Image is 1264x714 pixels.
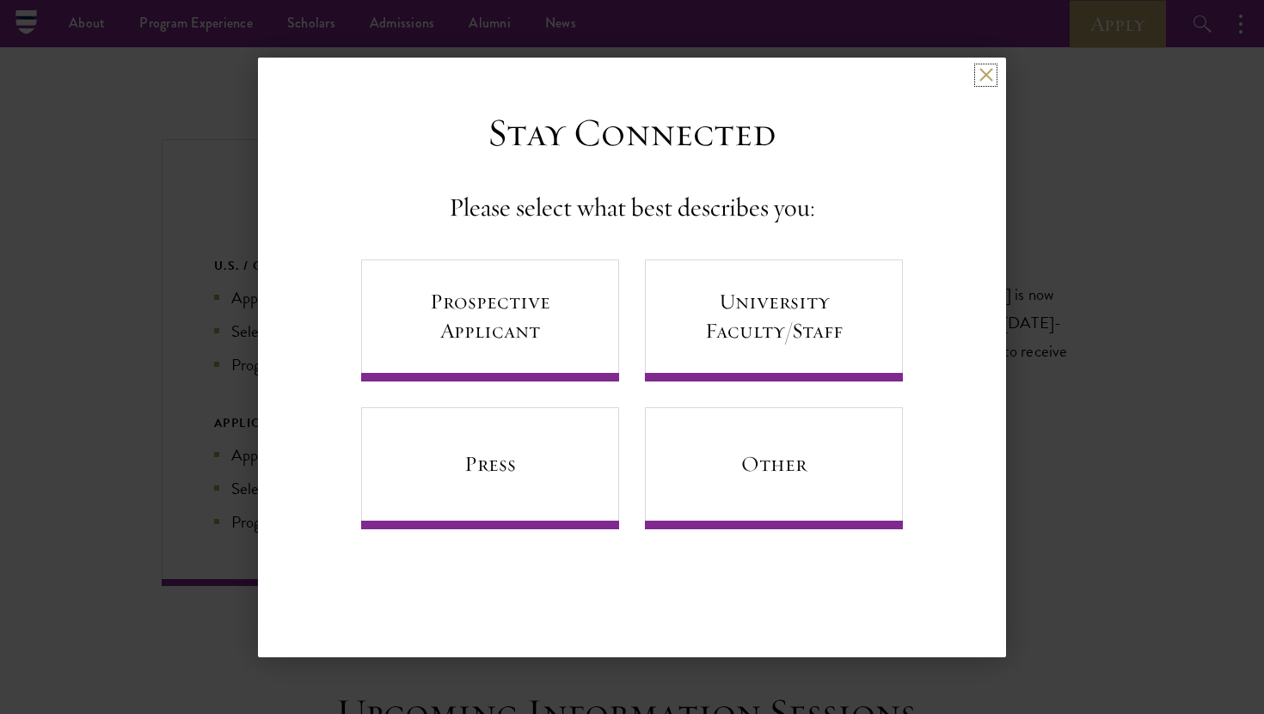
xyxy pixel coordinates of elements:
a: Other [645,407,903,529]
h3: Stay Connected [488,109,776,157]
a: Press [361,407,619,529]
h4: Please select what best describes you: [449,191,815,225]
a: University Faculty/Staff [645,259,903,381]
a: Prospective Applicant [361,259,619,381]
